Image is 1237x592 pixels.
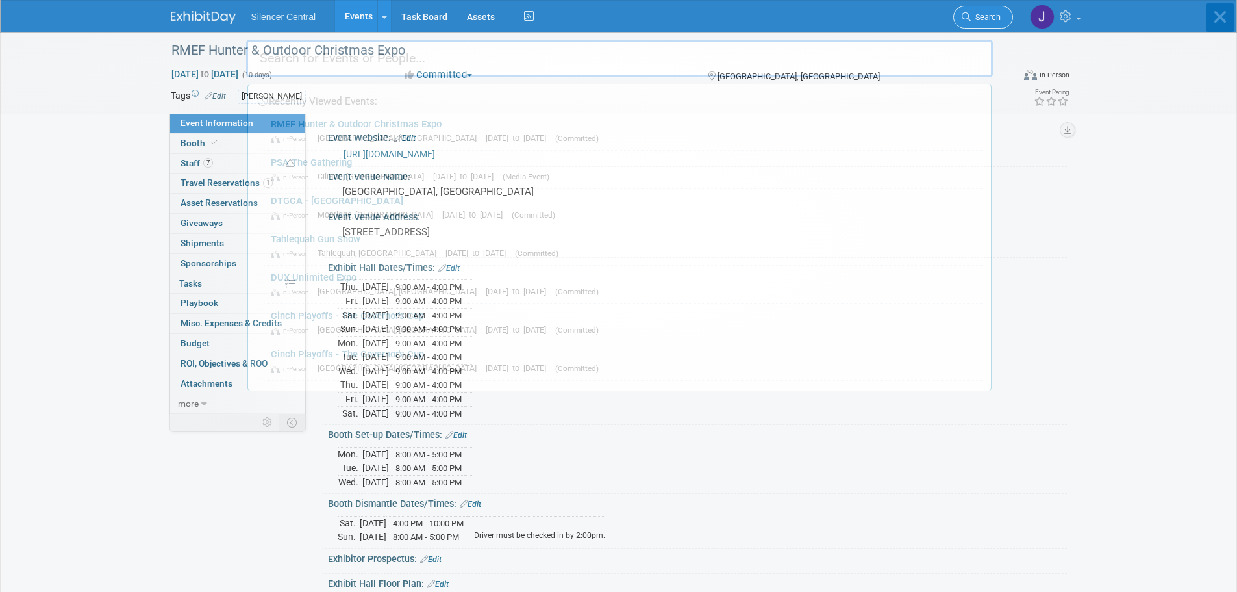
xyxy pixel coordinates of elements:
[555,364,599,373] span: (Committed)
[264,342,984,380] a: Cinch Playoffs - The Governor's Cup In-Person [GEOGRAPHIC_DATA], [GEOGRAPHIC_DATA] [DATE] to [DAT...
[433,172,500,181] span: [DATE] to [DATE]
[271,211,315,220] span: In-Person
[264,266,984,303] a: DUX Unlimited Expo In-Person [GEOGRAPHIC_DATA], [GEOGRAPHIC_DATA] [DATE] to [DATE] (Committed)
[512,211,555,220] span: (Committed)
[318,210,440,220] span: Mobridge, [GEOGRAPHIC_DATA]
[445,248,512,258] span: [DATE] to [DATE]
[255,84,984,112] div: Recently Viewed Events:
[271,288,315,296] span: In-Person
[271,173,315,181] span: In-Person
[515,249,558,258] span: (Committed)
[318,248,443,258] span: Tahlequah, [GEOGRAPHIC_DATA]
[318,172,431,181] span: Clinton, [GEOGRAPHIC_DATA]
[271,250,315,258] span: In-Person
[486,287,553,296] span: [DATE] to [DATE]
[264,227,984,265] a: Tahlequah Gun Show In-Person Tahlequah, [GEOGRAPHIC_DATA] [DATE] to [DATE] (Committed)
[318,363,483,373] span: [GEOGRAPHIC_DATA], [GEOGRAPHIC_DATA]
[486,363,553,373] span: [DATE] to [DATE]
[264,304,984,342] a: Cinch Playoffs - The Governor's Cup In-Person [GEOGRAPHIC_DATA], [GEOGRAPHIC_DATA] [DATE] to [DAT...
[442,210,509,220] span: [DATE] to [DATE]
[271,365,315,373] span: In-Person
[486,325,553,335] span: [DATE] to [DATE]
[264,151,984,188] a: PSA The Gathering In-Person Clinton, [GEOGRAPHIC_DATA] [DATE] to [DATE] (Media Event)
[555,287,599,296] span: (Committed)
[246,40,993,77] input: Search for Events or People...
[271,135,315,143] span: In-Person
[264,112,984,150] a: RMEF Hunter & Outdoor Christmas Expo In-Person [GEOGRAPHIC_DATA], [GEOGRAPHIC_DATA] [DATE] to [DA...
[503,172,549,181] span: (Media Event)
[555,134,599,143] span: (Committed)
[555,326,599,335] span: (Committed)
[318,133,483,143] span: [GEOGRAPHIC_DATA], [GEOGRAPHIC_DATA]
[271,326,315,335] span: In-Person
[264,189,984,227] a: DTGCA - [GEOGRAPHIC_DATA] In-Person Mobridge, [GEOGRAPHIC_DATA] [DATE] to [DATE] (Committed)
[486,133,553,143] span: [DATE] to [DATE]
[318,325,483,335] span: [GEOGRAPHIC_DATA], [GEOGRAPHIC_DATA]
[318,287,483,296] span: [GEOGRAPHIC_DATA], [GEOGRAPHIC_DATA]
